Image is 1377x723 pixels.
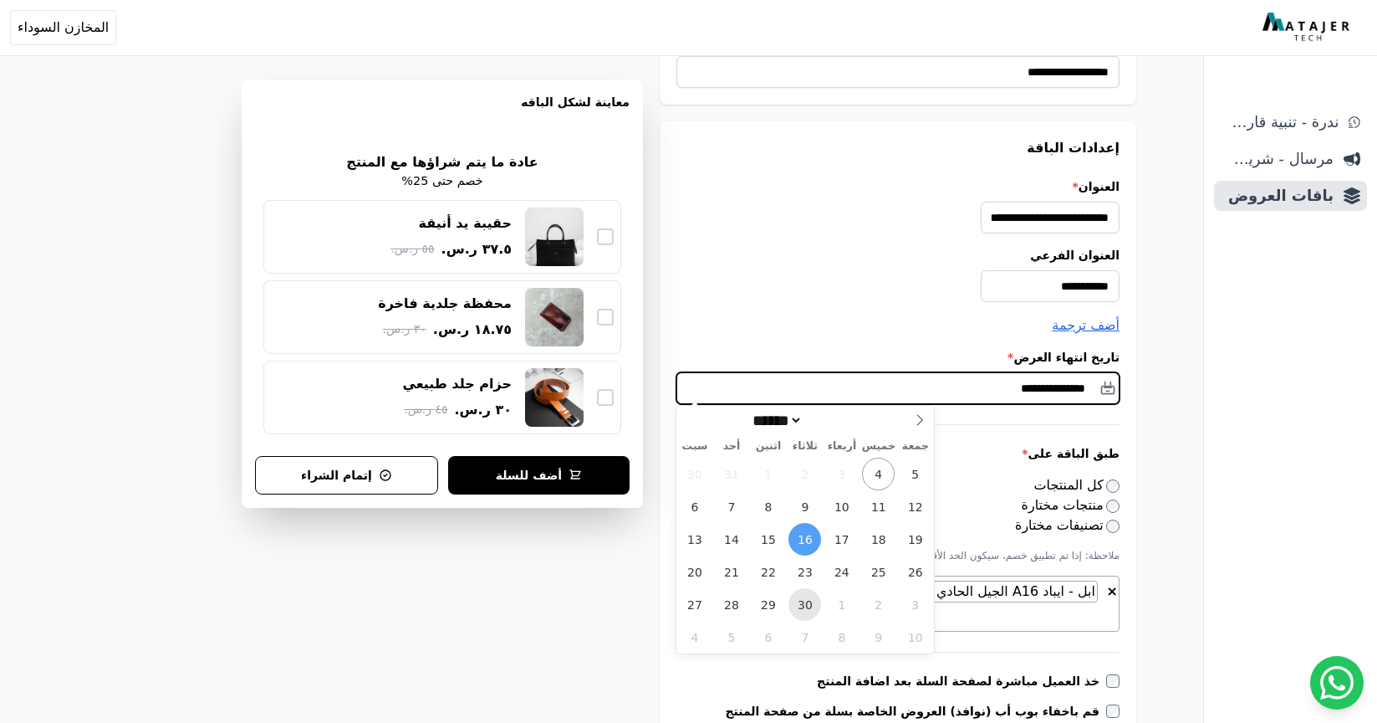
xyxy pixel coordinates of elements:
img: محفظة جلدية فاخرة [525,288,584,346]
span: سبتمبر 29, 2025 [752,588,784,621]
span: أضف ترجمة [1052,317,1119,333]
button: إتمام الشراء [255,456,438,495]
span: أكتوبر 1, 2025 [825,588,858,621]
span: سبتمبر 20, 2025 [678,556,711,588]
span: سبتمبر 25, 2025 [862,556,895,588]
span: سبتمبر 15, 2025 [752,523,784,556]
input: كل المنتجات [1106,479,1119,493]
span: أربعاء [824,441,860,452]
span: سبتمبر 9, 2025 [788,490,821,523]
span: سبتمبر 6, 2025 [678,490,711,523]
select: شهر [747,412,803,429]
span: سبتمبر 10, 2025 [825,490,858,523]
span: سبتمبر 2, 2025 [788,458,821,490]
span: أكتوبر 8, 2025 [825,621,858,654]
span: سبتمبر 16, 2025 [788,523,821,556]
span: أغسطس 30, 2025 [678,458,711,490]
span: × [1107,583,1118,599]
span: سبتمبر 14, 2025 [715,523,747,556]
span: أحد [713,441,750,452]
span: المخازن السوداء [18,18,109,38]
span: مرسال - شريط دعاية [1221,147,1334,171]
img: حقيبة يد أنيقة [525,208,584,266]
span: ندرة - تنبية قارب علي النفاذ [1221,110,1339,134]
div: حقيبة يد أنيقة [419,214,512,233]
span: اثنين [750,441,787,452]
span: ٥٥ ر.س. [390,240,434,258]
span: سبتمبر 23, 2025 [788,556,821,588]
img: MatajerTech Logo [1262,13,1354,43]
span: سبتمبر 19, 2025 [899,523,931,556]
input: منتجات مختارة [1106,500,1119,513]
label: قم باخفاء بوب أب (نوافذ) العروض الخاصة بسلة من صفحة المنتج [725,703,1106,720]
img: حزام جلد طبيعي [525,368,584,427]
h3: إعدادات الباقة [676,138,1119,158]
span: خميس [860,441,897,452]
span: سبتمبر 22, 2025 [752,556,784,588]
span: سبتمبر 5, 2025 [899,458,931,490]
span: سبتمبر 17, 2025 [825,523,858,556]
label: خذ العميل مباشرة لصفحة السلة بعد اضافة المنتج [817,673,1106,690]
button: أضف للسلة [448,456,630,495]
span: ٣٧.٥ ر.س. [441,239,512,259]
h2: عادة ما يتم شراؤها مع المنتج [346,152,538,172]
span: سبتمبر 21, 2025 [715,556,747,588]
span: أكتوبر 6, 2025 [752,621,784,654]
input: سنة [803,412,863,429]
span: جمعة [897,441,934,452]
input: تصنيفات مختارة [1106,520,1119,533]
span: أكتوبر 4, 2025 [678,621,711,654]
div: محفظة جلدية فاخرة [378,295,512,313]
p: خصم حتى 25% [401,172,482,191]
span: أغسطس 31, 2025 [715,458,747,490]
span: سبتمبر 18, 2025 [862,523,895,556]
span: سبتمبر 26, 2025 [899,556,931,588]
span: ٣٠ ر.س. [454,400,512,420]
span: سبتمبر 24, 2025 [825,556,858,588]
span: أكتوبر 3, 2025 [899,588,931,621]
span: سبتمبر 1, 2025 [752,458,784,490]
span: سبتمبر 12, 2025 [899,490,931,523]
span: باقات العروض [1221,184,1334,208]
span: سبتمبر 4, 2025 [862,458,895,490]
label: تاريخ انتهاء العرض [676,349,1119,366]
span: سبتمبر 3, 2025 [825,458,858,490]
span: أكتوبر 2, 2025 [862,588,895,621]
span: سبتمبر 27, 2025 [678,588,711,621]
span: ثلاثاء [787,441,824,452]
button: المخازن السوداء [10,10,116,45]
span: سبتمبر 8, 2025 [752,490,784,523]
textarea: Search [1088,607,1098,627]
span: أكتوبر 9, 2025 [862,621,895,654]
button: قم بإزالة كل العناصر [1106,581,1119,597]
span: سبتمبر 30, 2025 [788,588,821,621]
button: أضف ترجمة [1052,315,1119,336]
span: سبتمبر 11, 2025 [862,490,895,523]
span: أكتوبر 7, 2025 [788,621,821,654]
span: سبتمبر 7, 2025 [715,490,747,523]
div: حزام جلد طبيعي [403,375,513,393]
span: أكتوبر 5, 2025 [715,621,747,654]
span: سبت [676,441,713,452]
span: ١٨.٧٥ ر.س. [433,320,512,340]
label: كل المنتجات [1034,477,1120,493]
span: أكتوبر 10, 2025 [899,621,931,654]
label: العنوان الفرعي [676,247,1119,264]
h3: معاينة لشكل الباقه [255,94,630,131]
label: تصنيفات مختارة [1015,517,1119,533]
label: العنوان [676,178,1119,195]
span: سبتمبر 28, 2025 [715,588,747,621]
span: ٣٠ ر.س. [383,320,426,338]
span: ٤٥ ر.س. [404,401,447,418]
span: سبتمبر 13, 2025 [678,523,711,556]
label: منتجات مختارة [1022,497,1119,513]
